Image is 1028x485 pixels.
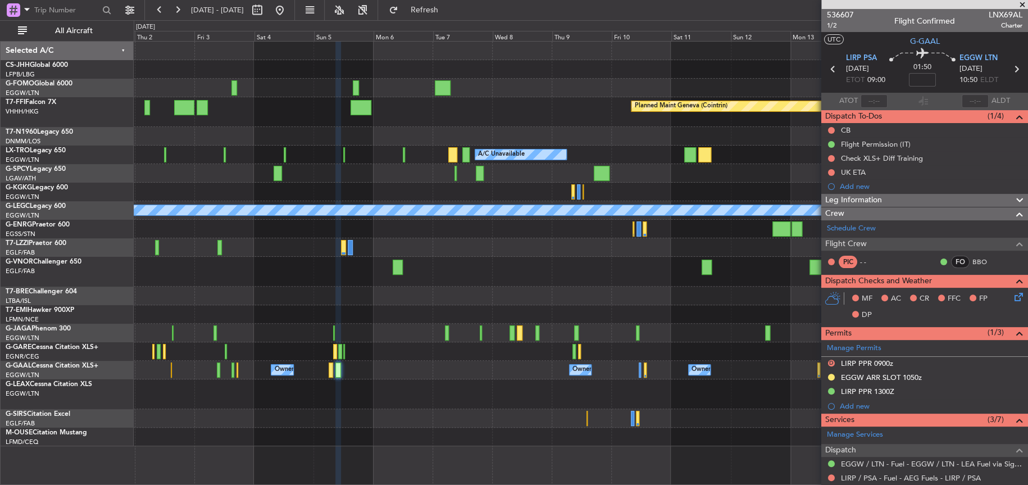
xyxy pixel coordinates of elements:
[840,401,1022,411] div: Add new
[6,411,27,418] span: G-SIRS
[634,98,727,115] div: Planned Maint Geneva (Cointrin)
[572,361,592,378] div: Owner
[6,203,30,210] span: G-LEGC
[6,307,28,314] span: T7-EMI
[948,293,961,305] span: FFC
[6,267,35,275] a: EGLF/FAB
[827,429,883,441] a: Manage Services
[29,27,119,35] span: All Aircraft
[825,238,867,251] span: Flight Crew
[951,256,970,268] div: FO
[825,110,882,123] span: Dispatch To-Dos
[6,99,56,106] a: T7-FFIFalcon 7X
[6,411,70,418] a: G-SIRSCitation Excel
[314,31,374,41] div: Sun 5
[827,223,876,234] a: Schedule Crew
[384,1,451,19] button: Refresh
[913,62,931,73] span: 01:50
[6,147,66,154] a: LX-TROLegacy 650
[988,414,1004,425] span: (3/7)
[135,31,194,41] div: Thu 2
[972,257,998,267] a: BBO
[612,31,671,41] div: Fri 10
[988,110,1004,122] span: (1/4)
[6,203,66,210] a: G-LEGCLegacy 600
[6,438,38,446] a: LFMD/CEQ
[991,96,1010,107] span: ALDT
[839,96,858,107] span: ATOT
[989,9,1022,21] span: LNX69AL
[6,429,87,436] a: M-OUSECitation Mustang
[6,129,37,135] span: T7-N1960
[840,182,1022,191] div: Add new
[862,310,872,321] span: DP
[841,139,911,149] div: Flight Permission (IT)
[891,293,901,305] span: AC
[194,31,254,41] div: Fri 3
[6,288,77,295] a: T7-BREChallenger 604
[6,259,81,265] a: G-VNORChallenger 650
[6,147,30,154] span: LX-TRO
[6,70,35,79] a: LFPB/LBG
[959,53,998,64] span: EGGW LTN
[6,240,29,247] span: T7-LZZI
[274,361,293,378] div: Owner
[825,207,844,220] span: Crew
[841,473,981,483] a: LIRP / PSA - Fuel - AEG Fuels - LIRP / PSA
[6,381,30,388] span: G-LEAX
[6,240,66,247] a: T7-LZZIPraetor 600
[6,325,31,332] span: G-JAGA
[6,419,35,428] a: EGLF/FAB
[6,174,36,183] a: LGAV/ATH
[825,327,852,340] span: Permits
[6,307,74,314] a: T7-EMIHawker 900XP
[6,156,39,164] a: EGGW/LTN
[254,31,314,41] div: Sat 4
[6,389,39,398] a: EGGW/LTN
[988,327,1004,338] span: (1/3)
[6,193,39,201] a: EGGW/LTN
[731,31,790,41] div: Sun 12
[6,184,68,191] a: G-KGKGLegacy 600
[6,429,33,436] span: M-OUSE
[846,64,869,75] span: [DATE]
[861,94,888,108] input: --:--
[6,166,66,173] a: G-SPCYLegacy 650
[841,167,866,177] div: UK ETA
[989,21,1022,30] span: Charter
[6,344,31,351] span: G-GARE
[6,89,39,97] a: EGGW/LTN
[862,293,872,305] span: MF
[841,153,923,163] div: Check XLS+ Diff Training
[860,257,885,267] div: - -
[6,99,25,106] span: T7-FFI
[6,259,33,265] span: G-VNOR
[841,459,1022,469] a: EGGW / LTN - Fuel - EGGW / LTN - LEA Fuel via Signature in EGGW
[433,31,493,41] div: Tue 7
[825,414,854,427] span: Services
[827,343,881,354] a: Manage Permits
[6,381,92,388] a: G-LEAXCessna Citation XLS
[959,75,977,86] span: 10:50
[959,64,982,75] span: [DATE]
[827,9,854,21] span: 536607
[6,129,73,135] a: T7-N1960Legacy 650
[839,256,857,268] div: PIC
[6,334,39,342] a: EGGW/LTN
[6,80,34,87] span: G-FOMO
[6,362,31,369] span: G-GAAL
[6,62,30,69] span: CS-JHH
[6,248,35,257] a: EGLF/FAB
[841,125,850,135] div: CB
[6,184,32,191] span: G-KGKG
[6,107,39,116] a: VHHH/HKG
[867,75,885,86] span: 09:00
[979,293,988,305] span: FP
[401,6,448,14] span: Refresh
[6,371,39,379] a: EGGW/LTN
[6,137,40,146] a: DNMM/LOS
[841,359,893,368] div: LIRP PPR 0900z
[374,31,433,41] div: Mon 6
[6,80,72,87] a: G-FOMOGlobal 6000
[34,2,99,19] input: Trip Number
